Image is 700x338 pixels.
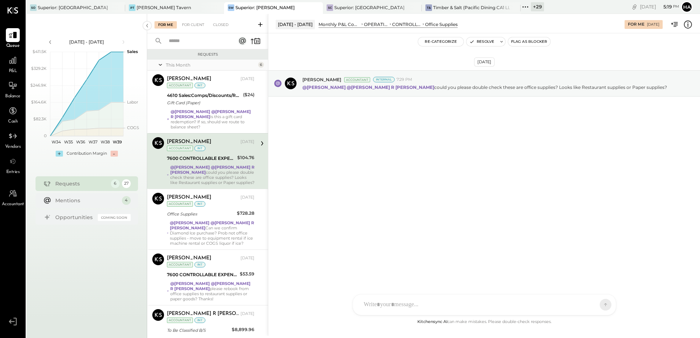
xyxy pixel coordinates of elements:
[166,62,256,68] div: This Month
[167,138,211,146] div: [PERSON_NAME]
[344,77,370,82] div: Accountant
[170,281,250,291] strong: @[PERSON_NAME] R [PERSON_NAME]
[334,4,405,11] div: Superior: [GEOGRAPHIC_DATA]
[364,21,388,27] div: OPERATING EXPENSES
[347,84,434,90] strong: @[PERSON_NAME] R [PERSON_NAME]
[228,4,234,11] div: SW
[30,83,46,88] text: $246.9K
[129,4,135,11] div: PT
[167,75,211,83] div: [PERSON_NAME]
[237,210,254,217] div: $728.28
[241,311,254,317] div: [DATE]
[425,4,432,11] div: T&
[240,270,254,278] div: $53.59
[154,21,177,29] div: For Me
[628,22,644,27] div: For Me
[127,49,138,54] text: Sales
[167,194,211,201] div: [PERSON_NAME]
[241,255,254,261] div: [DATE]
[56,151,63,157] div: +
[98,214,131,221] div: Coming Soon
[0,187,25,208] a: Accountant
[31,99,46,105] text: $164.6K
[396,77,412,83] span: 7:29 PM
[0,28,25,49] a: Queue
[100,139,109,144] text: W38
[319,21,360,27] div: Monthly P&L Comparison
[33,49,46,54] text: $411.5K
[44,133,46,138] text: 0
[170,220,254,246] div: Can we confirm Diamond Ice purchase? Prob not office supplies - move to equipment rental if ice m...
[0,53,25,75] a: P&L
[302,84,667,90] p: could you please double check these are office supplies? Looks like Restaurant supplies or Paper ...
[9,68,17,75] span: P&L
[327,4,333,11] div: SC
[55,214,94,221] div: Opportunities
[55,180,107,187] div: Requests
[243,91,254,98] div: ($24)
[8,119,18,125] span: Cash
[167,327,230,334] div: To Be Classified B/S
[5,144,21,150] span: Vendors
[67,151,107,157] div: Contribution Margin
[170,165,254,185] div: could you please double check these are office supplies? Looks like Restaurant supplies or Paper ...
[425,21,458,27] div: Office Supplies
[111,179,120,188] div: 6
[5,93,21,100] span: Balance
[167,83,193,88] div: Accountant
[640,3,679,10] div: [DATE]
[0,129,25,150] a: Vendors
[647,22,659,27] div: [DATE]
[167,210,235,218] div: Office Supplies
[178,21,208,29] div: For Client
[433,4,510,11] div: Timber & Salt (Pacific Dining CA1 LLC)
[88,139,97,144] text: W37
[2,201,24,208] span: Accountant
[170,165,254,175] strong: @[PERSON_NAME] R [PERSON_NAME]
[392,21,421,27] div: CONTROLLABLE EXPENSES
[170,281,210,286] strong: @[PERSON_NAME]
[127,99,138,105] text: Labor
[52,139,61,144] text: W34
[232,326,254,333] div: $8,899.96
[64,139,73,144] text: W35
[0,154,25,176] a: Entries
[194,201,205,207] div: int
[122,179,131,188] div: 27
[0,79,25,100] a: Balance
[112,139,122,144] text: W39
[235,4,295,11] div: Superior: [PERSON_NAME]
[171,109,251,119] strong: @[PERSON_NAME] R [PERSON_NAME]
[111,151,118,157] div: -
[167,99,241,106] div: Gift Card (Paper)
[30,4,37,11] div: SO
[302,84,346,90] strong: @[PERSON_NAME]
[33,116,46,121] text: $82.3K
[151,52,264,57] div: Requests
[258,62,264,68] div: 6
[56,39,118,45] div: [DATE] - [DATE]
[167,310,239,318] div: [PERSON_NAME] R [PERSON_NAME]
[241,76,254,82] div: [DATE]
[137,4,191,11] div: [PERSON_NAME] Tavern
[237,154,254,161] div: $104.76
[170,165,210,170] strong: @[PERSON_NAME]
[167,262,193,267] div: Accountant
[122,196,131,205] div: 4
[167,318,193,323] div: Accountant
[167,271,238,278] div: 7600 CONTROLLABLE EXPENSES:Office Supplies
[276,20,315,29] div: [DATE] - [DATE]
[6,169,20,176] span: Entries
[0,104,25,125] a: Cash
[171,109,210,114] strong: @[PERSON_NAME]
[194,262,205,267] div: int
[170,220,254,230] strong: @[PERSON_NAME] R [PERSON_NAME]
[170,281,254,301] div: please rebook from office supplies to restaurant supplies or paper goods? Thanks!
[681,1,693,13] button: Ha
[38,4,108,11] div: Superior: [GEOGRAPHIC_DATA]
[241,195,254,200] div: [DATE]
[55,197,118,204] div: Mentions
[631,3,638,11] div: copy link
[418,37,463,46] button: Re-Categorize
[531,2,544,11] div: + 29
